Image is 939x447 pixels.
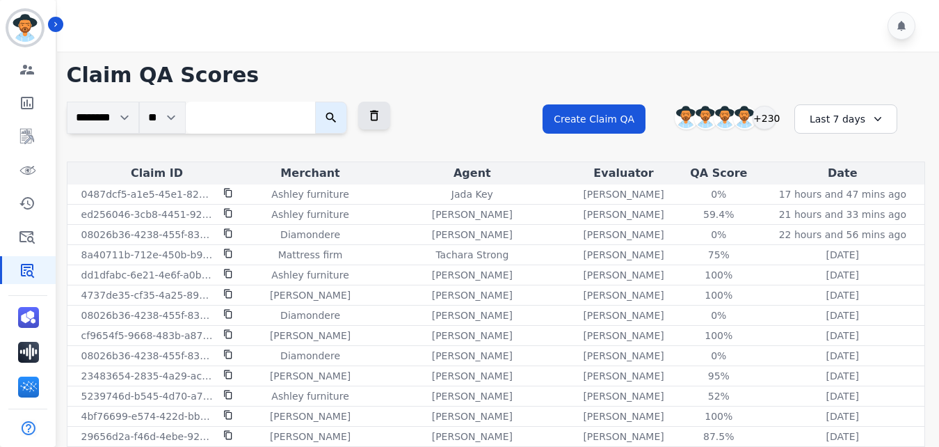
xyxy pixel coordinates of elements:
[687,369,750,383] div: 95%
[583,369,664,383] p: [PERSON_NAME]
[451,187,493,201] p: Jada Key
[435,248,508,262] p: Tachara Strong
[432,207,513,221] p: [PERSON_NAME]
[583,207,664,221] p: [PERSON_NAME]
[583,187,664,201] p: [PERSON_NAME]
[826,288,859,302] p: [DATE]
[687,349,750,363] div: 0%
[826,329,859,343] p: [DATE]
[270,430,351,444] p: [PERSON_NAME]
[583,248,664,262] p: [PERSON_NAME]
[81,430,215,444] p: 29656d2a-f46d-4ebe-92c1-8f521f24d260
[687,187,750,201] div: 0%
[67,63,925,88] h1: Claim QA Scores
[687,268,750,282] div: 100%
[432,389,513,403] p: [PERSON_NAME]
[687,430,750,444] div: 87.5%
[8,11,42,45] img: Bordered avatar
[432,369,513,383] p: [PERSON_NAME]
[794,104,897,134] div: Last 7 days
[753,106,776,130] div: +230
[81,308,215,322] p: 08026b36-4238-455f-832e-bcdcc263af9a
[583,349,664,363] p: [PERSON_NAME]
[687,248,750,262] div: 75%
[826,308,859,322] p: [DATE]
[278,248,343,262] p: Mattress firm
[377,165,568,182] div: Agent
[432,349,513,363] p: [PERSON_NAME]
[81,207,215,221] p: ed256046-3cb8-4451-9222-f3cb19bcf51e
[270,329,351,343] p: [PERSON_NAME]
[271,389,348,403] p: Ashley furniture
[81,389,215,403] p: 5239746d-b545-4d70-a792-44f3b37551fd
[432,268,513,282] p: [PERSON_NAME]
[826,409,859,423] p: [DATE]
[81,228,215,242] p: 08026b36-4238-455f-832e-bcdcc263af9a
[687,409,750,423] div: 100%
[826,349,859,363] p: [DATE]
[432,228,513,242] p: [PERSON_NAME]
[583,430,664,444] p: [PERSON_NAME]
[779,228,906,242] p: 22 hours and 56 mins ago
[280,349,340,363] p: Diamondere
[81,369,215,383] p: 23483654-2835-4a29-aca0-4e10f1d63222
[81,268,215,282] p: dd1dfabc-6e21-4e6f-a0bd-137011f4ed52
[687,308,750,322] div: 0%
[687,389,750,403] div: 52%
[271,207,348,221] p: Ashley furniture
[271,268,348,282] p: Ashley furniture
[270,409,351,423] p: [PERSON_NAME]
[583,329,664,343] p: [PERSON_NAME]
[70,165,244,182] div: Claim ID
[81,187,215,201] p: 0487dcf5-a1e5-45e1-8279-50de5b7f1e88
[583,268,664,282] p: [PERSON_NAME]
[583,389,664,403] p: [PERSON_NAME]
[826,268,859,282] p: [DATE]
[583,228,664,242] p: [PERSON_NAME]
[826,430,859,444] p: [DATE]
[270,288,351,302] p: [PERSON_NAME]
[432,430,513,444] p: [PERSON_NAME]
[826,369,859,383] p: [DATE]
[280,228,340,242] p: Diamondere
[779,207,906,221] p: 21 hours and 33 mins ago
[432,288,513,302] p: [PERSON_NAME]
[687,329,750,343] div: 100%
[583,288,664,302] p: [PERSON_NAME]
[680,165,758,182] div: QA Score
[81,349,215,363] p: 08026b36-4238-455f-832e-bcdcc263af9a
[543,104,645,134] button: Create Claim QA
[81,329,215,343] p: cf9654f5-9668-483b-a876-e0006aa8fbce
[764,165,922,182] div: Date
[280,308,340,322] p: Diamondere
[687,288,750,302] div: 100%
[271,187,348,201] p: Ashley furniture
[81,248,215,262] p: 8a40711b-712e-450b-b982-5f8aa72817fc
[81,409,215,423] p: 4bf76699-e574-422d-bb23-a9634ba82540
[583,308,664,322] p: [PERSON_NAME]
[270,369,351,383] p: [PERSON_NAME]
[687,228,750,242] div: 0%
[432,409,513,423] p: [PERSON_NAME]
[81,288,215,302] p: 4737de35-cf35-4a25-898c-0d8025ca9174
[779,187,906,201] p: 17 hours and 47 mins ago
[250,165,371,182] div: Merchant
[432,329,513,343] p: [PERSON_NAME]
[573,165,674,182] div: Evaluator
[432,308,513,322] p: [PERSON_NAME]
[826,389,859,403] p: [DATE]
[826,248,859,262] p: [DATE]
[687,207,750,221] div: 59.4%
[583,409,664,423] p: [PERSON_NAME]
